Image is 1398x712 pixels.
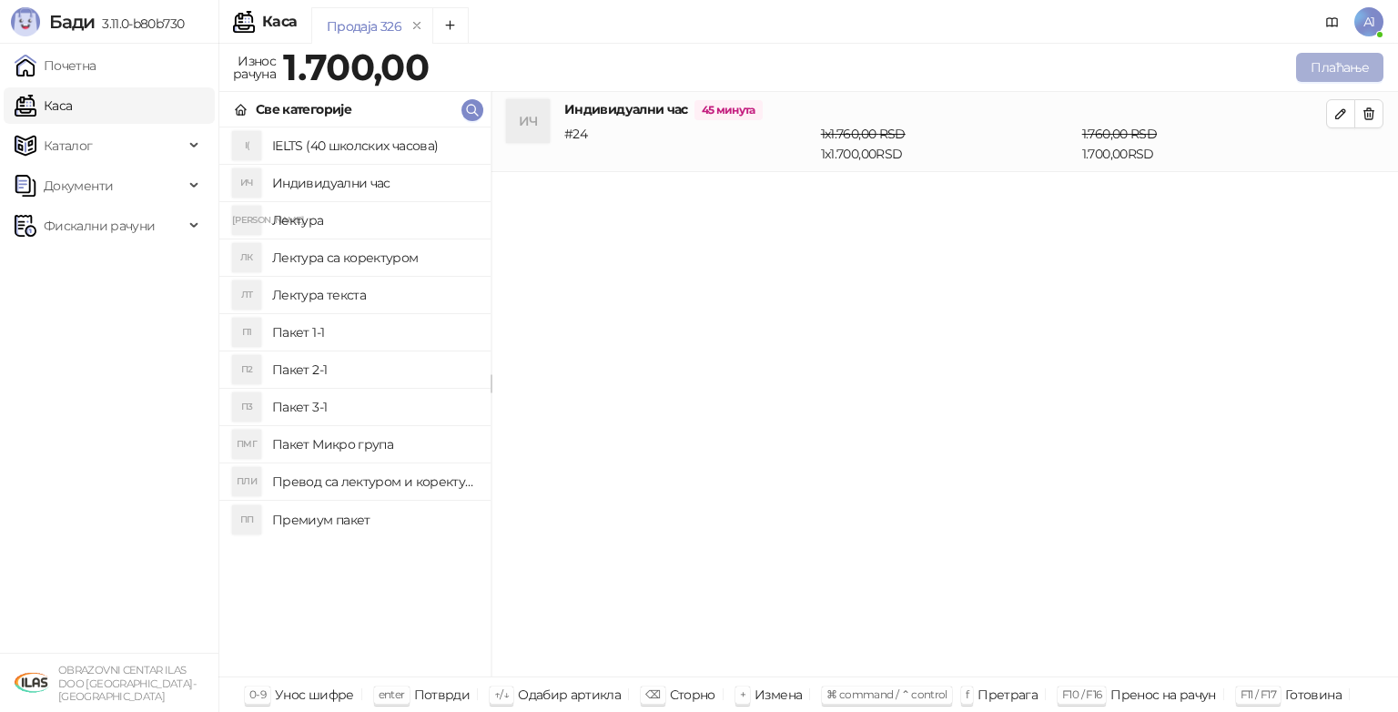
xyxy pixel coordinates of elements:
[283,45,429,89] strong: 1.700,00
[518,683,621,707] div: Одабир артикла
[219,127,491,676] div: grid
[256,99,351,119] div: Све категорије
[232,206,261,235] div: [PERSON_NAME]
[262,15,297,29] div: Каса
[1062,687,1101,701] span: F10 / F16
[1082,126,1157,142] span: 1.760,00 RSD
[249,687,266,701] span: 0-9
[15,87,72,124] a: Каса
[272,206,476,235] h4: Лектура
[561,124,817,164] div: # 24
[1354,7,1383,36] span: А1
[978,683,1038,707] div: Претрага
[272,131,476,160] h4: IELTS (40 школских часова)
[272,392,476,422] h4: Пакет 3-1
[379,687,405,701] span: enter
[95,15,184,32] span: 3.11.0-b80b730
[1318,7,1347,36] a: Документација
[232,505,261,534] div: ПП
[232,467,261,496] div: ПЛИ
[272,430,476,459] h4: Пакет Микро група
[432,7,469,44] button: Add tab
[232,243,261,272] div: ЛК
[15,665,51,701] img: 64x64-companyLogo-1958f681-0ec9-4dbb-9d2d-258a7ffd2274.gif
[564,99,1326,120] h4: Индивидуални час
[44,208,155,244] span: Фискални рачуни
[232,355,261,384] div: П2
[817,124,1079,164] div: 1 x 1.700,00 RSD
[11,7,40,36] img: Logo
[272,280,476,310] h4: Лектура текста
[405,18,429,34] button: remove
[272,505,476,534] h4: Премиум пакет
[44,168,113,204] span: Документи
[229,49,279,86] div: Износ рачуна
[15,47,96,84] a: Почетна
[232,168,261,198] div: ИЧ
[826,687,947,701] span: ⌘ command / ⌃ control
[670,683,715,707] div: Сторно
[272,168,476,198] h4: Индивидуални час
[1110,683,1215,707] div: Пренос на рачун
[1079,124,1330,164] div: 1.700,00 RSD
[694,100,763,120] span: 45 минута
[755,683,802,707] div: Измена
[272,355,476,384] h4: Пакет 2-1
[272,318,476,347] h4: Пакет 1-1
[272,243,476,272] h4: Лектура са коректуром
[232,430,261,459] div: ПМГ
[58,664,196,703] small: OBRAZOVNI CENTAR ILAS DOO [GEOGRAPHIC_DATA]-[GEOGRAPHIC_DATA]
[740,687,745,701] span: +
[49,11,95,33] span: Бади
[232,280,261,310] div: ЛТ
[1296,53,1383,82] button: Плаћање
[645,687,660,701] span: ⌫
[275,683,354,707] div: Унос шифре
[821,126,906,142] span: 1 x 1.760,00 RSD
[232,392,261,422] div: П3
[272,467,476,496] h4: Превод са лектуром и коректуром
[44,127,93,164] span: Каталог
[494,687,509,701] span: ↑/↓
[232,131,261,160] div: I(
[1241,687,1276,701] span: F11 / F17
[232,318,261,347] div: П1
[327,16,401,36] div: Продаја 326
[506,99,550,143] div: ИЧ
[1285,683,1342,707] div: Готовина
[414,683,471,707] div: Потврди
[966,687,968,701] span: f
